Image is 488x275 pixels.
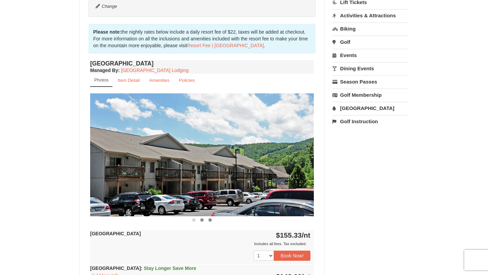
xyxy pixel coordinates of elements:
a: Activities & Attractions [332,9,408,22]
small: Item Detail [118,78,140,83]
a: Biking [332,22,408,35]
a: Policies [175,74,199,87]
small: Policies [179,78,195,83]
a: Golf Membership [332,89,408,101]
span: Stay Longer Save More [144,265,196,271]
a: Season Passes [332,75,408,88]
button: Change [95,3,118,10]
strong: [GEOGRAPHIC_DATA] [90,265,196,271]
a: Golf Instruction [332,115,408,128]
img: 18876286-35-ea1e1ee8.jpg [90,93,314,216]
a: Events [332,49,408,61]
h4: [GEOGRAPHIC_DATA] [90,60,314,67]
small: Photos [94,77,108,82]
a: Photos [90,74,113,87]
div: the nightly rates below include a daily resort fee of $22, taxes will be added at checkout. For m... [88,24,316,54]
button: Book Now! [274,251,310,261]
a: [GEOGRAPHIC_DATA] Lodging [121,68,188,73]
a: Golf [332,36,408,48]
strong: : [90,68,120,73]
a: Item Detail [113,74,144,87]
strong: Please note: [93,29,121,35]
span: Managed By [90,68,118,73]
strong: $155.33 [276,231,310,239]
a: Dining Events [332,62,408,75]
span: : [141,265,143,271]
div: Includes all fees. Tax excluded. [90,240,310,247]
span: /nt [302,231,310,239]
strong: [GEOGRAPHIC_DATA] [90,231,141,236]
a: [GEOGRAPHIC_DATA] [332,102,408,114]
a: Resort Fee | [GEOGRAPHIC_DATA] [187,43,264,48]
small: Amenities [149,78,169,83]
a: Amenities [145,74,174,87]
